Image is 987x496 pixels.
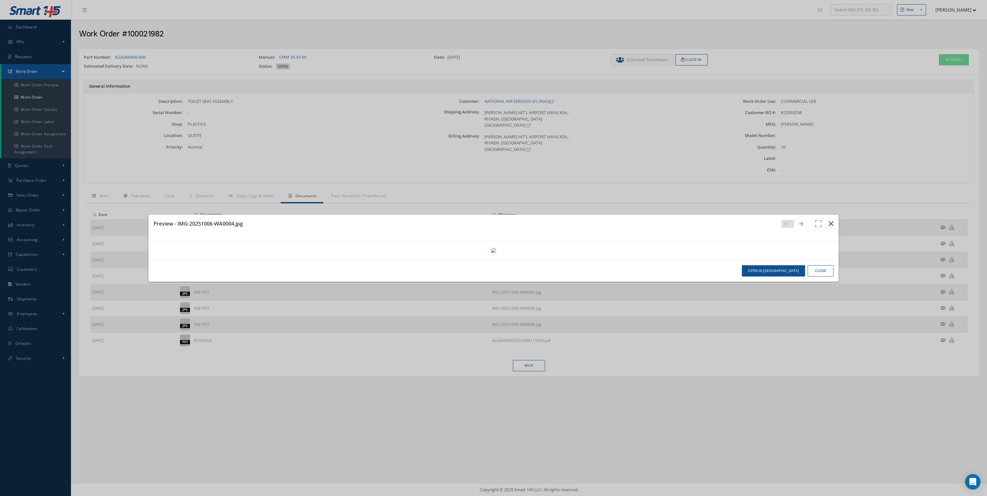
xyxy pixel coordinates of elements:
[491,248,496,253] img: asset
[808,265,833,277] button: Close
[965,474,981,490] div: Open Intercom Messenger
[154,220,776,228] h3: Preview - IMG-20251006-WA0004.jpg
[742,265,805,277] button: Open in [GEOGRAPHIC_DATA]
[796,220,809,228] a: Go Next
